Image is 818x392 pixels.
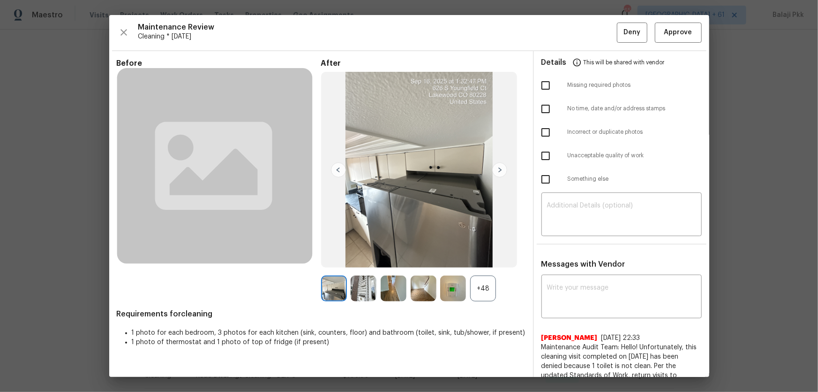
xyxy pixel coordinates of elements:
span: Unacceptable quality of work [568,152,702,160]
span: [PERSON_NAME] [541,333,598,343]
span: [DATE] 22:33 [601,335,640,341]
span: This will be shared with vendor [584,51,665,74]
button: Approve [655,23,702,43]
div: Incorrect or duplicate photos [534,121,709,144]
span: Details [541,51,567,74]
span: Messages with Vendor [541,261,625,268]
button: Deny [617,23,647,43]
span: Cleaning * [DATE] [138,32,617,41]
li: 1 photo of thermostat and 1 photo of top of fridge (if present) [132,338,525,347]
div: Something else [534,168,709,191]
li: 1 photo for each bedroom, 3 photos for each kitchen (sink, counters, floor) and bathroom (toilet,... [132,328,525,338]
span: After [321,59,525,68]
img: left-chevron-button-url [331,162,346,177]
span: No time, date and/or address stamps [568,105,702,113]
span: Maintenance Review [138,23,617,32]
div: +48 [470,276,496,301]
span: Before [117,59,321,68]
img: right-chevron-button-url [492,162,507,177]
span: Deny [623,27,640,38]
span: Approve [664,27,692,38]
span: Something else [568,175,702,183]
div: Missing required photos [534,74,709,97]
div: No time, date and/or address stamps [534,97,709,121]
span: Requirements for cleaning [117,309,525,319]
div: Unacceptable quality of work [534,144,709,168]
span: Incorrect or duplicate photos [568,128,702,136]
span: Missing required photos [568,81,702,89]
